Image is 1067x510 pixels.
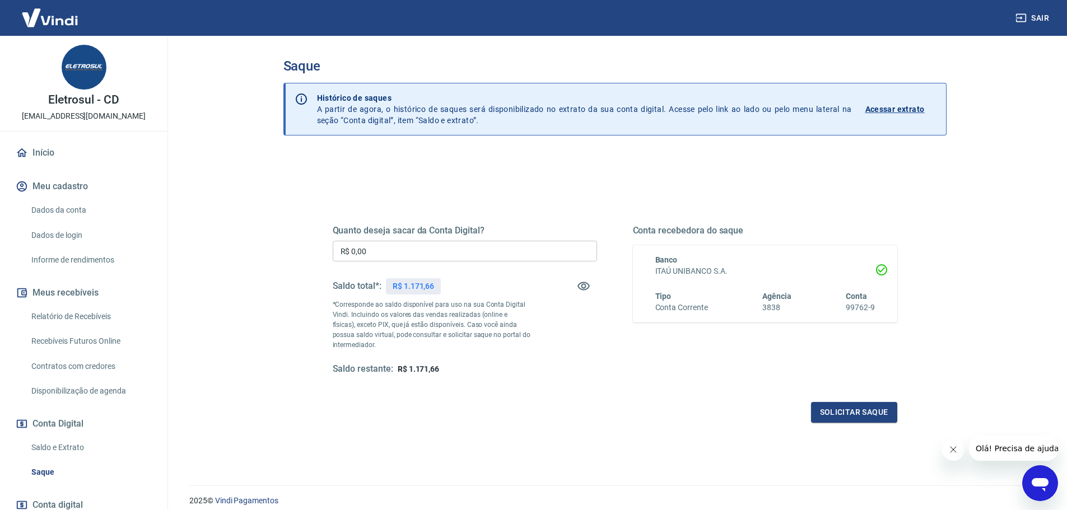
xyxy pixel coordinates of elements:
[27,249,154,272] a: Informe de rendimentos
[27,224,154,247] a: Dados de login
[7,8,94,17] span: Olá! Precisa de ajuda?
[22,110,146,122] p: [EMAIL_ADDRESS][DOMAIN_NAME]
[27,461,154,484] a: Saque
[942,438,965,461] iframe: Fechar mensagem
[27,305,154,328] a: Relatório de Recebíveis
[27,199,154,222] a: Dados da conta
[655,292,672,301] span: Tipo
[969,436,1058,461] iframe: Mensagem da empresa
[333,225,597,236] h5: Quanto deseja sacar da Conta Digital?
[317,92,852,104] p: Histórico de saques
[333,280,381,292] h5: Saldo total*:
[13,174,154,199] button: Meu cadastro
[317,92,852,126] p: A partir de agora, o histórico de saques será disponibilizado no extrato da sua conta digital. Ac...
[189,495,1040,507] p: 2025 ©
[215,496,278,505] a: Vindi Pagamentos
[655,302,708,314] h6: Conta Corrente
[762,292,791,301] span: Agência
[846,292,867,301] span: Conta
[655,255,678,264] span: Banco
[333,300,531,350] p: *Corresponde ao saldo disponível para uso na sua Conta Digital Vindi. Incluindo os valores das ve...
[13,280,154,305] button: Meus recebíveis
[846,302,875,314] h6: 99762-9
[13,1,86,35] img: Vindi
[13,141,154,165] a: Início
[48,94,119,106] p: Eletrosul - CD
[27,355,154,378] a: Contratos com credores
[762,302,791,314] h6: 3838
[27,436,154,459] a: Saldo e Extrato
[1013,8,1054,29] button: Sair
[27,330,154,353] a: Recebíveis Futuros Online
[62,45,106,90] img: bfaea956-2ddf-41fe-bf56-92e818b71c04.jpeg
[865,104,925,115] p: Acessar extrato
[333,363,393,375] h5: Saldo restante:
[655,265,875,277] h6: ITAÚ UNIBANCO S.A.
[865,92,937,126] a: Acessar extrato
[283,58,947,74] h3: Saque
[1022,465,1058,501] iframe: Botão para abrir a janela de mensagens
[27,380,154,403] a: Disponibilização de agenda
[398,364,439,373] span: R$ 1.171,66
[393,280,434,292] p: R$ 1.171,66
[811,402,897,423] button: Solicitar saque
[13,411,154,436] button: Conta Digital
[633,225,897,236] h5: Conta recebedora do saque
